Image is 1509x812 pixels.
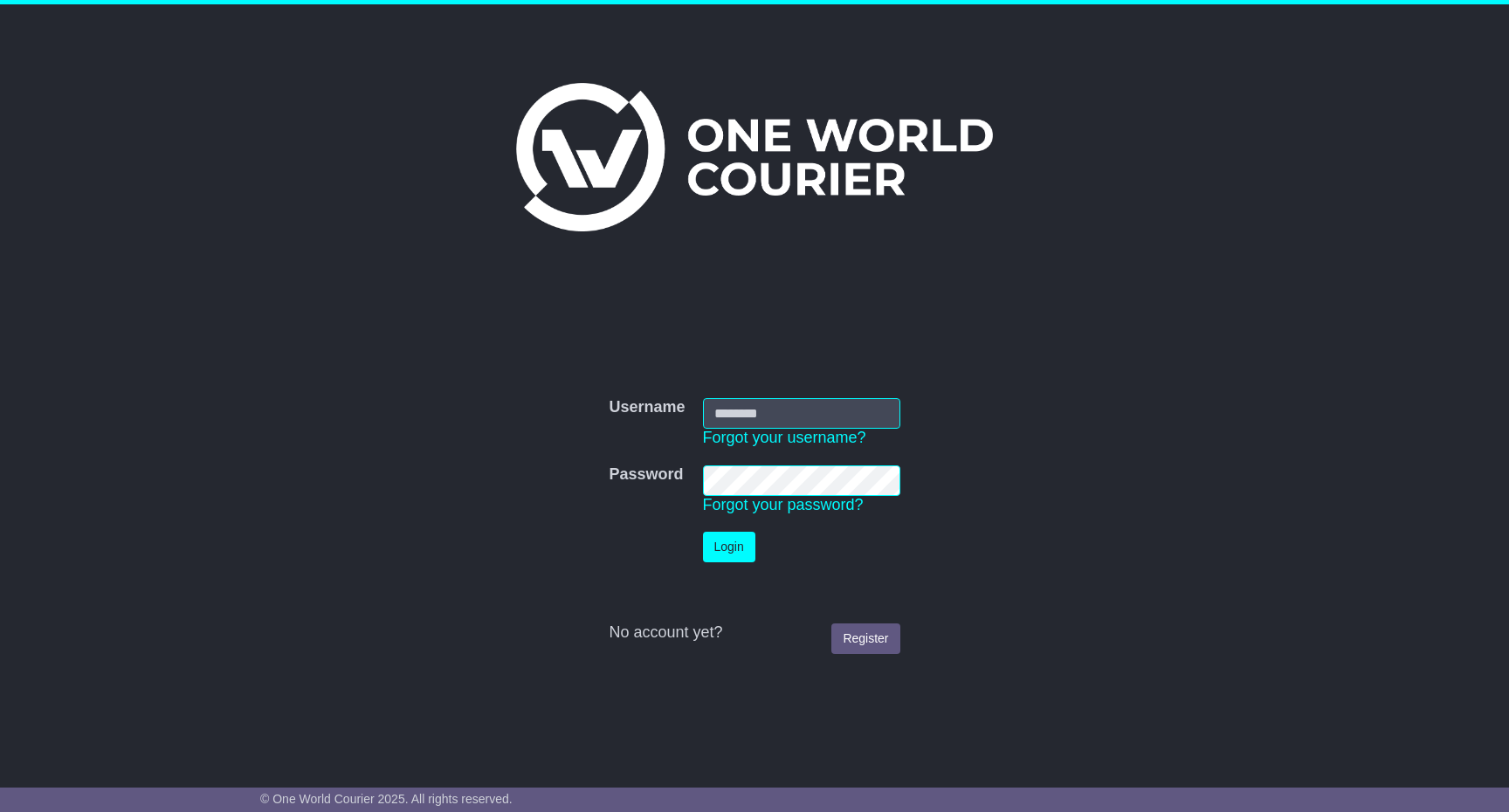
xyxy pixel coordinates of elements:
div: No account yet? [609,623,899,643]
button: Login [703,532,755,562]
a: Register [831,623,899,654]
label: Username [609,398,685,417]
span: © One World Courier 2025. All rights reserved. [260,792,513,806]
a: Forgot your username? [703,429,866,446]
label: Password [609,465,683,485]
a: Forgot your password? [703,496,864,513]
img: One World [516,83,993,231]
